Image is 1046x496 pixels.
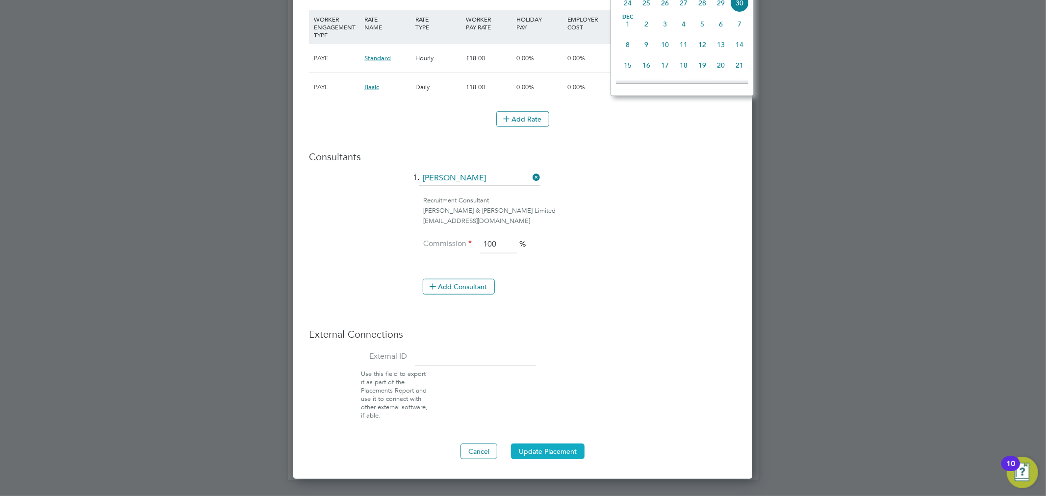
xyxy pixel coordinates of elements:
button: Add Consultant [423,279,495,295]
button: Add Rate [496,111,549,127]
span: 3 [656,15,674,33]
span: 20 [712,56,730,74]
div: PAYE [311,73,362,101]
span: 22 [618,76,637,95]
div: £18.00 [463,44,514,73]
label: Commission [423,239,472,249]
div: EMPLOYER COST [565,10,615,36]
span: 8 [618,35,637,54]
span: 7 [730,15,749,33]
span: 0.00% [567,83,585,91]
span: 0.00% [517,83,535,91]
span: 14 [730,35,749,54]
button: Cancel [460,444,497,459]
span: 1 [618,15,637,33]
span: 15 [618,56,637,74]
span: 10 [656,35,674,54]
span: 16 [637,56,656,74]
div: [EMAIL_ADDRESS][DOMAIN_NAME] [423,216,737,226]
div: Recruitment Consultant [423,196,737,206]
span: 25 [674,76,693,95]
span: 28 [730,76,749,95]
h3: External Connections [309,328,737,341]
div: RATE NAME [362,10,412,36]
li: 1. [309,171,737,196]
span: 23 [637,76,656,95]
span: 12 [693,35,712,54]
span: Use this field to export it as part of the Placements Report and use it to connect with other ext... [361,370,428,419]
div: 10 [1006,464,1015,476]
span: 5 [693,15,712,33]
span: 27 [712,76,730,95]
span: 9 [637,35,656,54]
span: 0.00% [517,54,535,62]
input: Search for... [419,171,540,186]
button: Update Placement [511,444,585,459]
span: 19 [693,56,712,74]
span: 13 [712,35,730,54]
span: 2 [637,15,656,33]
span: Dec [618,15,637,20]
h3: Consultants [309,150,737,163]
button: Open Resource Center, 10 new notifications [1007,457,1038,488]
span: 18 [674,56,693,74]
div: Hourly [413,44,463,73]
div: PAYE [311,44,362,73]
span: Basic [364,83,379,91]
div: RATE TYPE [413,10,463,36]
div: [PERSON_NAME] & [PERSON_NAME] Limited [423,206,737,216]
span: 11 [674,35,693,54]
div: Daily [413,73,463,101]
span: Standard [364,54,391,62]
span: 17 [656,56,674,74]
span: 21 [730,56,749,74]
div: WORKER PAY RATE [463,10,514,36]
span: 6 [712,15,730,33]
div: £18.00 [463,73,514,101]
label: External ID [309,351,407,362]
span: 4 [674,15,693,33]
span: 26 [693,76,712,95]
div: HOLIDAY PAY [514,10,565,36]
span: 24 [656,76,674,95]
div: WORKER ENGAGEMENT TYPE [311,10,362,44]
span: 0.00% [567,54,585,62]
span: % [519,239,526,249]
